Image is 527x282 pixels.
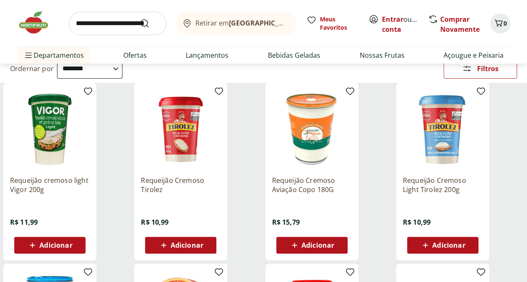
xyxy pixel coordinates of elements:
svg: Abrir Filtros [462,64,472,74]
span: Adicionar [39,242,72,249]
button: Adicionar [145,237,216,254]
span: Retirar em [195,19,288,27]
input: search [69,12,166,35]
button: Submit Search [140,18,160,28]
span: R$ 10,99 [403,218,431,227]
button: Filtros [444,59,517,79]
a: Açougue e Peixaria [444,50,504,60]
img: Requeijão Cremoso Light Tirolez 200g [403,90,483,169]
span: R$ 15,79 [272,218,300,227]
button: Retirar em[GEOGRAPHIC_DATA]/[GEOGRAPHIC_DATA] [177,12,296,35]
span: ou [382,14,419,34]
a: Requeijão cremoso light Vigor 200g [10,176,90,194]
a: Comprar Novamente [440,15,480,34]
span: Meus Favoritos [320,15,358,32]
img: Hortifruti [17,10,59,35]
span: Departamentos [23,45,84,65]
span: 0 [504,19,507,27]
b: [GEOGRAPHIC_DATA]/[GEOGRAPHIC_DATA] [229,18,370,28]
img: Requeijão cremoso light Vigor 200g [10,90,90,169]
button: Menu [23,45,34,65]
a: Requeijão Cremoso Aviação Copo 180G [272,176,352,194]
img: Requeijão Cremoso Aviação Copo 180G [272,90,352,169]
a: Meus Favoritos [306,15,358,32]
span: R$ 10,99 [141,218,169,227]
img: Requeijão Cremoso Tirolez [141,90,221,169]
label: Ordernar por [10,64,54,73]
a: Bebidas Geladas [268,50,320,60]
a: Nossas Frutas [359,50,404,60]
a: Requeijão Cremoso Light Tirolez 200g [403,176,483,194]
span: Adicionar [171,242,203,249]
span: Adicionar [301,242,334,249]
a: Entrar [382,15,403,24]
a: Lançamentos [186,50,228,60]
span: Adicionar [432,242,465,249]
button: Adicionar [14,237,86,254]
a: Ofertas [123,50,147,60]
a: Criar conta [382,15,428,34]
span: R$ 11,99 [10,218,38,227]
span: Filtros [477,65,498,72]
button: Carrinho [490,13,510,33]
a: Requeijão Cremoso Tirolez [141,176,221,194]
button: Adicionar [407,237,478,254]
button: Adicionar [276,237,348,254]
